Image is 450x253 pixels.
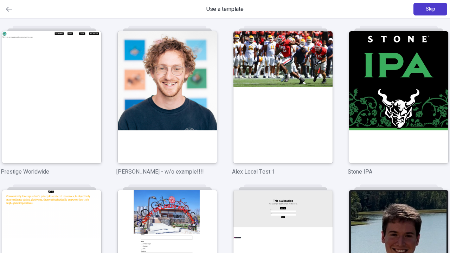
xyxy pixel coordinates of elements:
p: [PERSON_NAME] - w/o example!!!! [116,168,218,176]
span: Skip [426,5,435,13]
button: Skip [413,3,447,15]
span: Use a template [206,5,244,13]
p: Stone IPA [348,168,449,176]
p: Prestige Worldwide [1,168,102,176]
p: Alex Local Test 1 [232,168,334,176]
